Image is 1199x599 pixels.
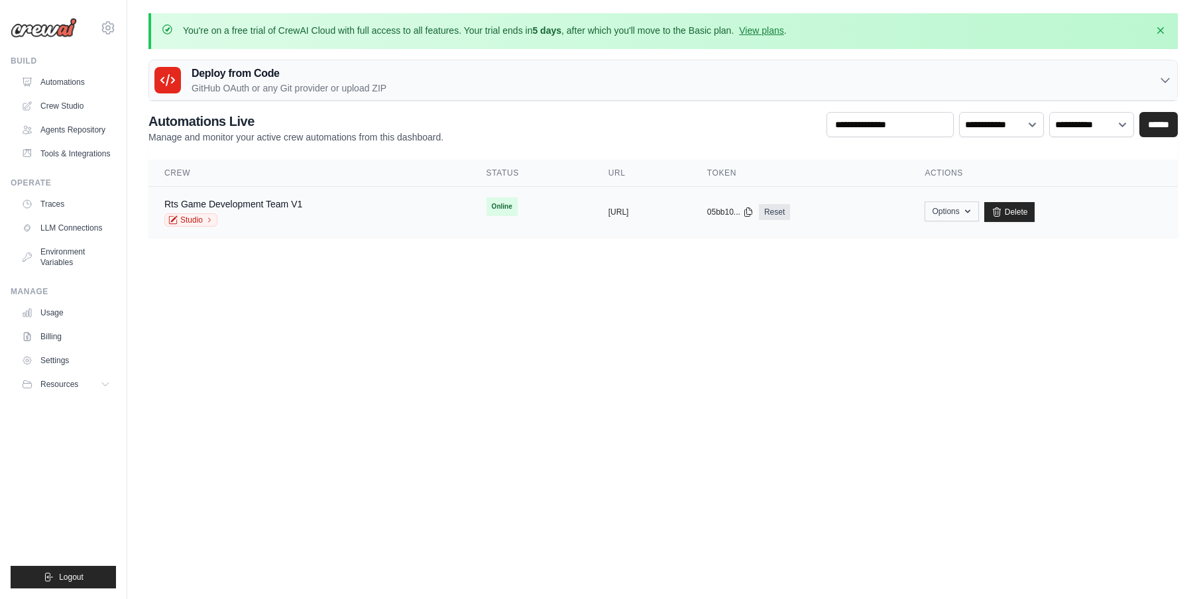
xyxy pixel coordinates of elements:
[11,56,116,66] div: Build
[148,160,471,187] th: Crew
[59,572,84,582] span: Logout
[16,193,116,215] a: Traces
[164,213,217,227] a: Studio
[532,25,561,36] strong: 5 days
[16,326,116,347] a: Billing
[192,82,386,95] p: GitHub OAuth or any Git provider or upload ZIP
[16,374,116,395] button: Resources
[691,160,909,187] th: Token
[471,160,593,187] th: Status
[40,379,78,390] span: Resources
[11,178,116,188] div: Operate
[164,199,302,209] a: Rts Game Development Team V1
[925,201,978,221] button: Options
[11,286,116,297] div: Manage
[16,72,116,93] a: Automations
[148,131,443,144] p: Manage and monitor your active crew automations from this dashboard.
[16,302,116,323] a: Usage
[759,204,790,220] a: Reset
[16,119,116,140] a: Agents Repository
[16,143,116,164] a: Tools & Integrations
[984,202,1035,222] a: Delete
[593,160,691,187] th: URL
[16,95,116,117] a: Crew Studio
[486,197,518,216] span: Online
[707,207,754,217] button: 05bb10...
[11,566,116,588] button: Logout
[909,160,1178,187] th: Actions
[16,241,116,273] a: Environment Variables
[16,217,116,239] a: LLM Connections
[16,350,116,371] a: Settings
[192,66,386,82] h3: Deploy from Code
[739,25,783,36] a: View plans
[148,112,443,131] h2: Automations Live
[183,24,787,37] p: You're on a free trial of CrewAI Cloud with full access to all features. Your trial ends in , aft...
[11,18,77,38] img: Logo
